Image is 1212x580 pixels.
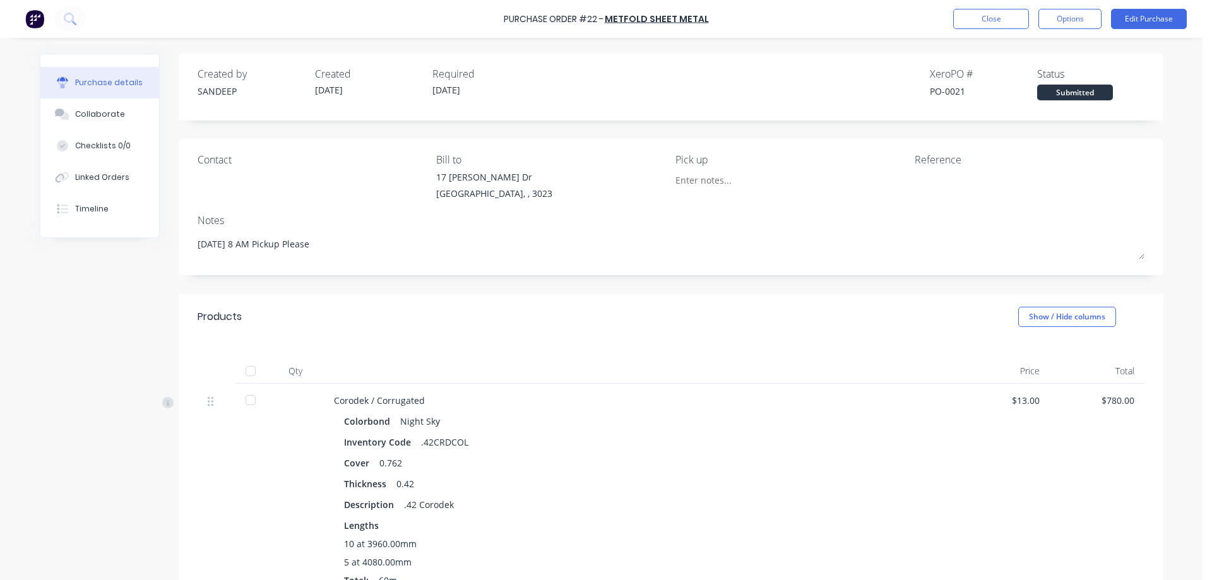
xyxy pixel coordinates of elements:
[198,152,427,167] div: Contact
[40,162,159,193] button: Linked Orders
[334,394,945,407] div: Corodek / Corrugated
[953,9,1029,29] button: Close
[1060,394,1134,407] div: $780.00
[915,152,1144,167] div: Reference
[1050,358,1144,384] div: Total
[965,394,1040,407] div: $13.00
[955,358,1050,384] div: Price
[198,309,242,324] div: Products
[344,537,417,550] span: 10 at 3960.00mm
[344,555,412,569] span: 5 at 4080.00mm
[930,66,1037,81] div: Xero PO #
[421,433,468,451] div: .42CRDCOL
[344,475,396,493] div: Thickness
[75,140,131,151] div: Checklists 0/0
[315,66,422,81] div: Created
[267,358,324,384] div: Qty
[396,475,414,493] div: 0.42
[198,66,305,81] div: Created by
[75,109,125,120] div: Collaborate
[1038,9,1102,29] button: Options
[40,130,159,162] button: Checklists 0/0
[75,172,129,183] div: Linked Orders
[40,98,159,130] button: Collaborate
[436,152,666,167] div: Bill to
[198,231,1144,259] textarea: [DATE] 8 AM Pickup Please
[436,187,552,200] div: [GEOGRAPHIC_DATA], , 3023
[675,170,790,189] input: Enter notes...
[198,213,1144,228] div: Notes
[1037,85,1113,100] div: Submitted
[344,454,379,472] div: Cover
[675,152,905,167] div: Pick up
[1111,9,1187,29] button: Edit Purchase
[379,454,402,472] div: 0.762
[1037,66,1144,81] div: Status
[504,13,603,26] div: Purchase Order #22 -
[344,519,379,532] span: Lengths
[344,433,421,451] div: Inventory Code
[344,412,395,430] div: Colorbond
[432,66,540,81] div: Required
[198,85,305,98] div: SANDEEP
[75,203,109,215] div: Timeline
[404,495,454,514] div: .42 Corodek
[40,67,159,98] button: Purchase details
[400,412,440,430] div: Night Sky
[344,495,404,514] div: Description
[40,193,159,225] button: Timeline
[1018,307,1116,327] button: Show / Hide columns
[25,9,44,28] img: Factory
[75,77,143,88] div: Purchase details
[605,13,709,25] a: METFOLD SHEET METAL
[436,170,552,184] div: 17 [PERSON_NAME] Dr
[930,85,1037,98] div: PO-0021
